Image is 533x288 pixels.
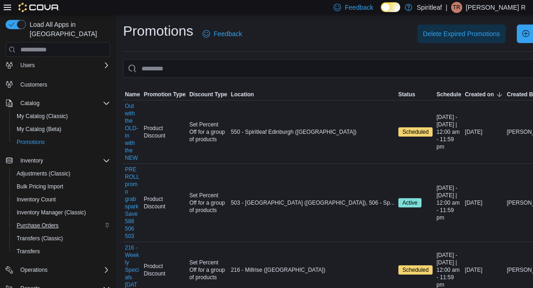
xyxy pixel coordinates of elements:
button: Customers [2,77,114,91]
div: Set Percent Off for a group of products [187,119,229,145]
span: Catalog [20,100,39,107]
button: Purchase Orders [9,219,114,232]
div: Trista R [451,2,462,13]
p: | [446,2,447,13]
span: [DATE] - [DATE] | 12:00 am - 11:59 pm [436,113,461,150]
span: Schedule [436,91,461,98]
button: Inventory [2,154,114,167]
a: Purchase Orders [13,220,62,231]
div: [DATE] [463,126,505,138]
span: Adjustments (Classic) [13,168,110,179]
span: Feedback [345,3,373,12]
span: Transfers [13,246,110,257]
a: My Catalog (Beta) [13,124,65,135]
a: My Catalog (Classic) [13,111,72,122]
button: Transfers (Classic) [9,232,114,245]
span: Users [17,60,110,71]
a: Adjustments (Classic) [13,168,74,179]
span: Product Discount [144,195,186,210]
div: Set Percent Off for a group of products [187,257,229,283]
span: Scheduled [403,266,429,274]
a: Transfers [13,246,43,257]
a: Promotions [13,137,49,148]
input: Dark Mode [381,2,400,12]
button: Users [2,59,114,72]
span: Inventory Count [13,194,110,205]
a: Feedback [199,25,246,43]
span: [DATE] - [DATE] | 12:00 am - 11:59 pm [436,184,461,221]
span: Created on [465,91,494,98]
span: Adjustments (Classic) [17,170,70,177]
span: Customers [17,78,110,90]
p: [PERSON_NAME] R [466,2,526,13]
p: Spiritleaf [417,2,442,13]
span: Status [398,91,415,98]
button: Promotions [9,136,114,149]
img: Cova [19,3,60,12]
span: Feedback [214,29,242,38]
span: Purchase Orders [17,222,59,229]
span: Inventory Count [17,196,56,203]
span: Bulk Pricing Import [13,181,110,192]
button: Inventory Manager (Classic) [9,206,114,219]
button: Promotion Type [142,89,187,100]
span: Scheduled [398,265,433,275]
span: Transfers (Classic) [17,235,63,242]
span: Name [125,91,140,98]
a: PREROLL promo grab spark Save 588 506 503 [125,166,140,240]
span: Load All Apps in [GEOGRAPHIC_DATA] [26,20,110,38]
button: Name [123,89,142,100]
span: Inventory Manager (Classic) [13,207,110,218]
button: Bulk Pricing Import [9,180,114,193]
span: Scheduled [398,127,433,137]
span: 550 - Spiritleaf Edinburgh ([GEOGRAPHIC_DATA]) [231,128,357,136]
div: [DATE] [463,197,505,208]
span: My Catalog (Beta) [13,124,110,135]
button: Adjustments (Classic) [9,167,114,180]
span: Promotions [13,137,110,148]
button: Operations [17,264,51,275]
span: Location [231,91,254,98]
button: Catalog [17,98,43,109]
button: Users [17,60,38,71]
button: Status [397,89,435,100]
a: Transfers (Classic) [13,233,67,244]
button: Inventory Count [9,193,114,206]
button: Schedule [434,89,463,100]
button: Transfers [9,245,114,258]
button: My Catalog (Classic) [9,110,114,123]
span: Promotion Type [144,91,186,98]
span: Active [398,198,422,207]
span: Promotions [17,138,45,146]
span: Product Discount [144,125,186,139]
h1: Promotions [123,22,193,40]
div: [DATE] [463,264,505,275]
span: TR [453,2,460,13]
span: My Catalog (Beta) [17,125,62,133]
button: Location [229,89,397,100]
button: My Catalog (Beta) [9,123,114,136]
a: Inventory Count [13,194,60,205]
a: Inventory Manager (Classic) [13,207,90,218]
button: Catalog [2,97,114,110]
span: Active [403,199,418,207]
span: Operations [20,266,48,274]
span: Bulk Pricing Import [17,183,63,190]
span: Purchase Orders [13,220,110,231]
span: Customers [20,81,47,88]
button: Operations [2,263,114,276]
span: Inventory [17,155,110,166]
span: Transfers (Classic) [13,233,110,244]
span: Scheduled [403,128,429,136]
span: Users [20,62,35,69]
span: Transfers [17,248,40,255]
button: Created on [463,89,505,100]
span: Operations [17,264,110,275]
span: My Catalog (Classic) [13,111,110,122]
span: Catalog [17,98,110,109]
a: Customers [17,79,51,90]
span: Discount Type [189,91,227,98]
span: Inventory [20,157,43,164]
button: Inventory [17,155,47,166]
